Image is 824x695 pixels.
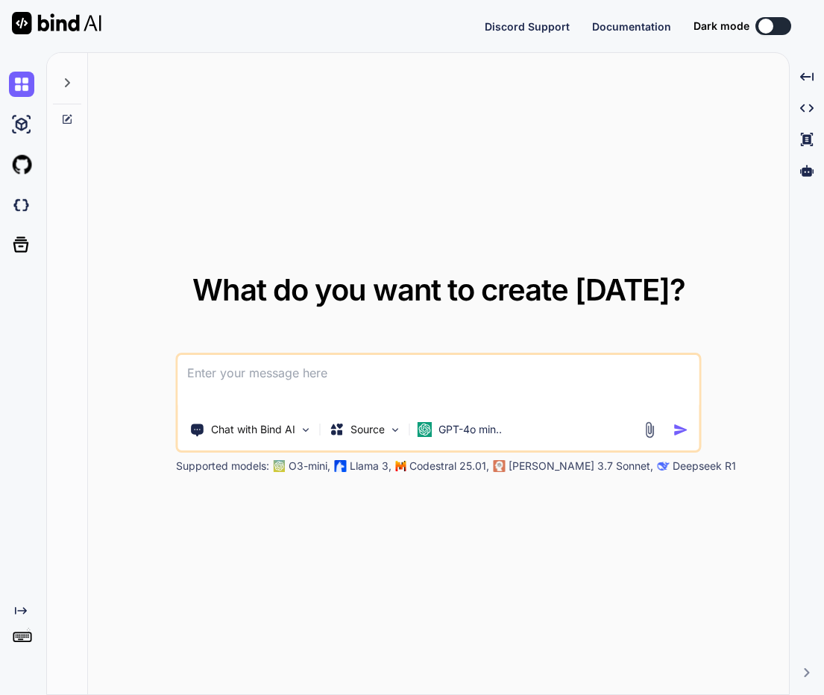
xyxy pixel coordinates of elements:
img: Llama2 [335,460,347,472]
p: Chat with Bind AI [211,422,295,437]
span: Discord Support [485,20,570,33]
p: GPT-4o min.. [438,422,502,437]
span: Dark mode [694,19,749,34]
img: githubLight [9,152,34,177]
p: Supported models: [176,459,269,474]
img: Pick Models [389,424,402,436]
img: claude [658,460,670,472]
p: Source [350,422,385,437]
button: Discord Support [485,19,570,34]
span: Documentation [592,20,671,33]
img: attachment [641,421,658,438]
p: [PERSON_NAME] 3.7 Sonnet, [509,459,653,474]
p: O3-mini, [289,459,330,474]
img: Pick Tools [300,424,312,436]
img: GPT-4o mini [418,422,433,437]
img: Mistral-AI [396,461,406,471]
p: Llama 3, [350,459,391,474]
img: ai-studio [9,112,34,137]
img: darkCloudIdeIcon [9,192,34,218]
img: claude [494,460,506,472]
img: chat [9,72,34,97]
img: icon [673,422,689,438]
button: Documentation [592,19,671,34]
img: Bind AI [12,12,101,34]
p: Codestral 25.01, [409,459,489,474]
p: Deepseek R1 [673,459,736,474]
img: GPT-4 [274,460,286,472]
span: What do you want to create [DATE]? [192,271,685,308]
